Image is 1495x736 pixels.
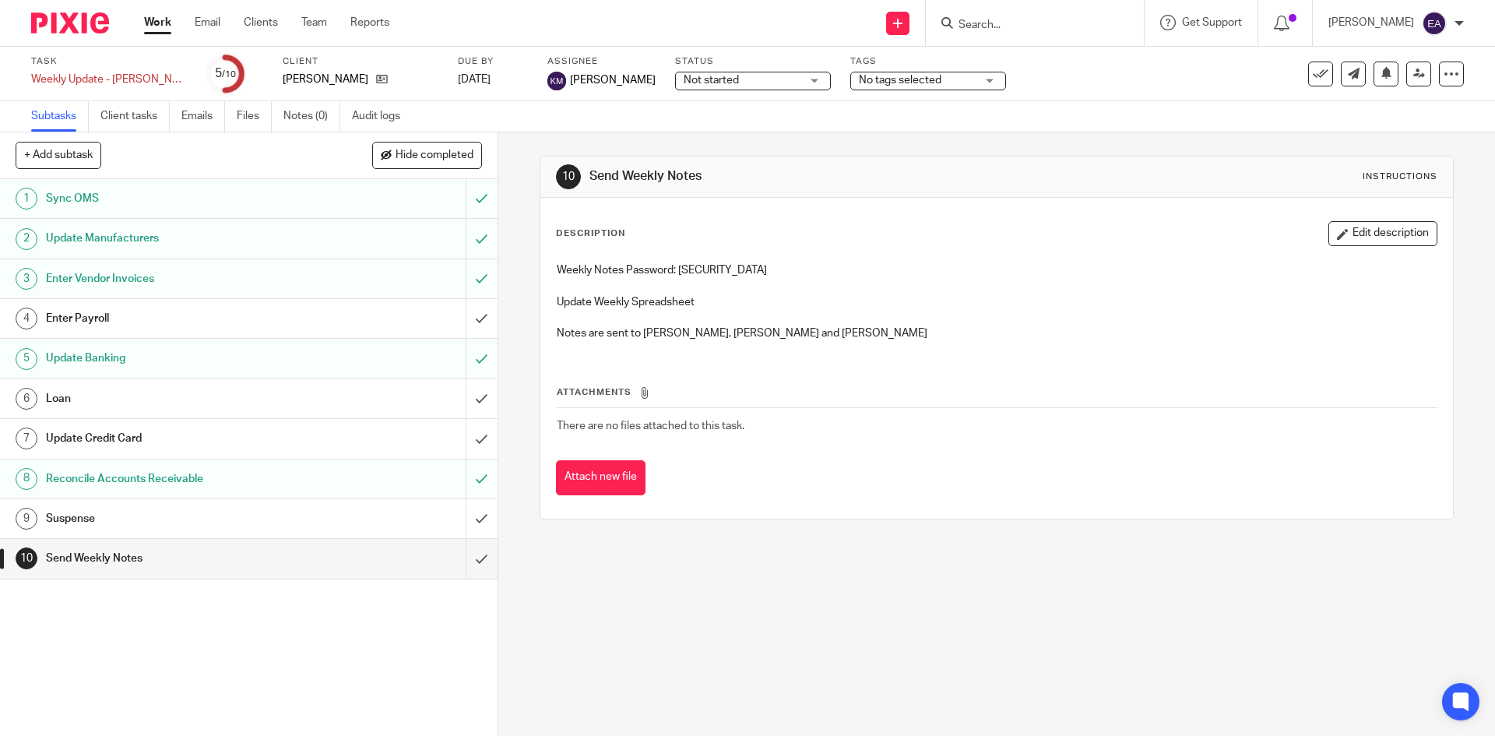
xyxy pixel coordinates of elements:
p: Description [556,227,625,240]
img: svg%3E [1422,11,1447,36]
span: There are no files attached to this task. [557,421,744,431]
span: [DATE] [458,74,491,85]
input: Search [957,19,1097,33]
h1: Enter Payroll [46,307,315,330]
div: 8 [16,468,37,490]
label: Task [31,55,187,68]
p: Weekly Notes Password: [SECURITY_DATA] [557,262,1436,278]
p: [PERSON_NAME] [283,72,368,87]
p: Notes are sent to [PERSON_NAME], [PERSON_NAME] and [PERSON_NAME] [557,326,1436,341]
div: 9 [16,508,37,530]
h1: Suspense [46,507,315,530]
a: Client tasks [100,101,170,132]
div: 7 [16,428,37,449]
img: Pixie [31,12,109,33]
a: Work [144,15,171,30]
h1: Loan [46,387,315,410]
div: 4 [16,308,37,329]
p: Update Weekly Spreadsheet [557,294,1436,310]
h1: Sync OMS [46,187,315,210]
a: Email [195,15,220,30]
h1: Send Weekly Notes [589,168,1030,185]
label: Due by [458,55,528,68]
div: 6 [16,388,37,410]
a: Team [301,15,327,30]
label: Status [675,55,831,68]
span: [PERSON_NAME] [570,72,656,88]
div: 10 [16,548,37,569]
button: Attach new file [556,460,645,495]
a: Notes (0) [283,101,340,132]
h1: Update Manufacturers [46,227,315,250]
div: Weekly Update - Beauchamp [31,72,187,87]
span: No tags selected [859,75,941,86]
div: 2 [16,228,37,250]
div: 5 [215,65,236,83]
div: 1 [16,188,37,210]
a: Subtasks [31,101,89,132]
a: Reports [350,15,389,30]
button: Edit description [1328,221,1437,246]
label: Client [283,55,438,68]
h1: Enter Vendor Invoices [46,267,315,291]
small: /10 [222,70,236,79]
h1: Update Credit Card [46,427,315,450]
h1: Reconcile Accounts Receivable [46,467,315,491]
h1: Send Weekly Notes [46,547,315,570]
span: Attachments [557,388,631,396]
button: Hide completed [372,142,482,168]
h1: Update Banking [46,347,315,370]
div: 10 [556,164,581,189]
label: Assignee [547,55,656,68]
a: Clients [244,15,278,30]
div: Weekly Update - [PERSON_NAME] [31,72,187,87]
p: [PERSON_NAME] [1328,15,1414,30]
label: Tags [850,55,1006,68]
a: Files [237,101,272,132]
span: Get Support [1182,17,1242,28]
img: svg%3E [547,72,566,90]
div: 3 [16,268,37,290]
span: Not started [684,75,739,86]
div: 5 [16,348,37,370]
button: + Add subtask [16,142,101,168]
a: Audit logs [352,101,412,132]
a: Emails [181,101,225,132]
span: Hide completed [396,150,473,162]
div: Instructions [1363,171,1437,183]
